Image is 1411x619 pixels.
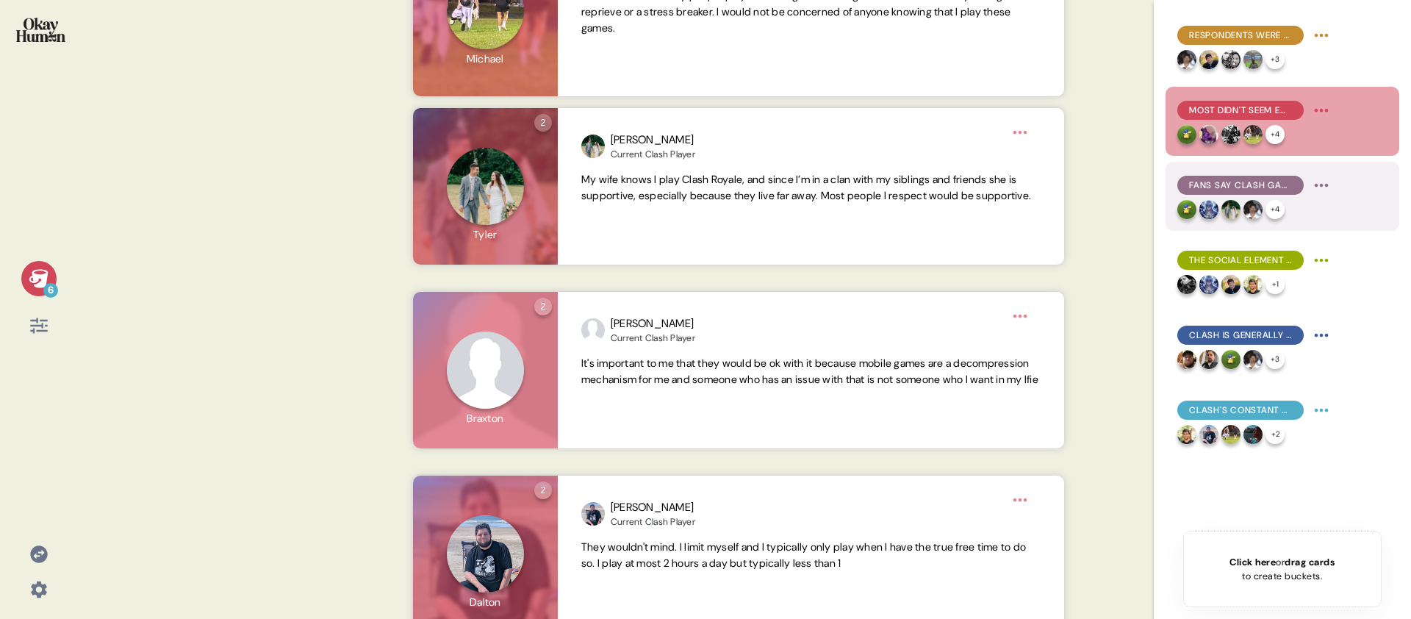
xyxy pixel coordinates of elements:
[1199,125,1218,144] img: profilepic_24606933228988860.jpg
[1221,350,1241,369] img: profilepic_32632045723061229.jpg
[1199,350,1218,369] img: profilepic_24879758001635533.jpg
[611,499,695,516] div: [PERSON_NAME]
[534,482,552,499] div: 2
[581,318,605,342] img: profilepic_32216834461241264.jpg
[1177,350,1196,369] img: profilepic_25024371390491370.jpg
[581,502,605,526] img: profilepic_32781411681458035.jpg
[611,315,695,332] div: [PERSON_NAME]
[611,132,695,149] div: [PERSON_NAME]
[1265,50,1285,69] div: + 3
[1221,200,1241,219] img: profilepic_24603372712637430.jpg
[1243,350,1263,369] img: profilepic_24494973343458333.jpg
[16,18,65,42] img: okayhuman.3b1b6348.png
[534,298,552,315] div: 2
[581,540,1026,570] span: They wouldn't mind. I limit myself and I typically only play when I have the true free time to do...
[581,173,1031,202] span: My wife knows I play Clash Royale, and since I’m in a clan with my siblings and friends she is su...
[1199,200,1218,219] img: profilepic_31448453548135245.jpg
[1265,200,1285,219] div: + 4
[611,149,695,160] div: Current Clash Player
[1243,200,1263,219] img: profilepic_24494973343458333.jpg
[1199,50,1218,69] img: profilepic_24544314045262915.jpg
[534,114,552,132] div: 2
[1265,125,1285,144] div: + 4
[1243,125,1263,144] img: profilepic_24557541337264990.jpg
[1221,275,1241,294] img: profilepic_24544314045262915.jpg
[581,357,1038,386] span: It's important to me that they would be ok with it because mobile games are a decompression mecha...
[1199,275,1218,294] img: profilepic_31448453548135245.jpg
[1265,350,1285,369] div: + 3
[1265,275,1285,294] div: + 1
[1221,425,1241,444] img: profilepic_24557541337264990.jpg
[1243,275,1263,294] img: profilepic_24523770130611953.jpg
[1285,556,1335,568] span: drag cards
[1189,329,1292,342] span: Clash is generally seen as 10-ish years past its prime for gameplay and social reasons.
[1221,125,1241,144] img: profilepic_25306107508991146.jpg
[1199,425,1218,444] img: profilepic_32781411681458035.jpg
[1265,425,1285,444] div: + 2
[1177,50,1196,69] img: profilepic_24494973343458333.jpg
[43,283,58,298] div: 6
[1229,555,1335,583] div: or to create buckets.
[1243,425,1263,444] img: profilepic_24585522784445838.jpg
[1189,29,1292,42] span: Respondents were clearly aware of negative stereotypes and had arguments ready.
[1189,254,1292,267] span: The social element is absolutely crucial, according to both current & lapsed players.
[581,135,605,158] img: profilepic_24603372712637430.jpg
[1243,50,1263,69] img: profilepic_25354076784198042.jpg
[1189,104,1292,117] span: Most didn't seem embarrassed to be known as mobile gamers, though with an asterisk.
[1177,425,1196,444] img: profilepic_24523770130611953.jpg
[1177,275,1196,294] img: profilepic_25257857227165866.jpg
[1221,50,1241,69] img: profilepic_31710442425267510.jpg
[1189,404,1292,417] span: Clash's constant updates, idle features, & sunk cost effects mean many never truly quit.
[611,332,695,344] div: Current Clash Player
[1189,179,1292,192] span: Fans say Clash games have high skill ceilings, long timelines, and different emotional impacts.
[1177,125,1196,144] img: profilepic_32632045723061229.jpg
[1177,200,1196,219] img: profilepic_32632045723061229.jpg
[1229,556,1276,568] span: Click here
[611,516,695,528] div: Current Clash Player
